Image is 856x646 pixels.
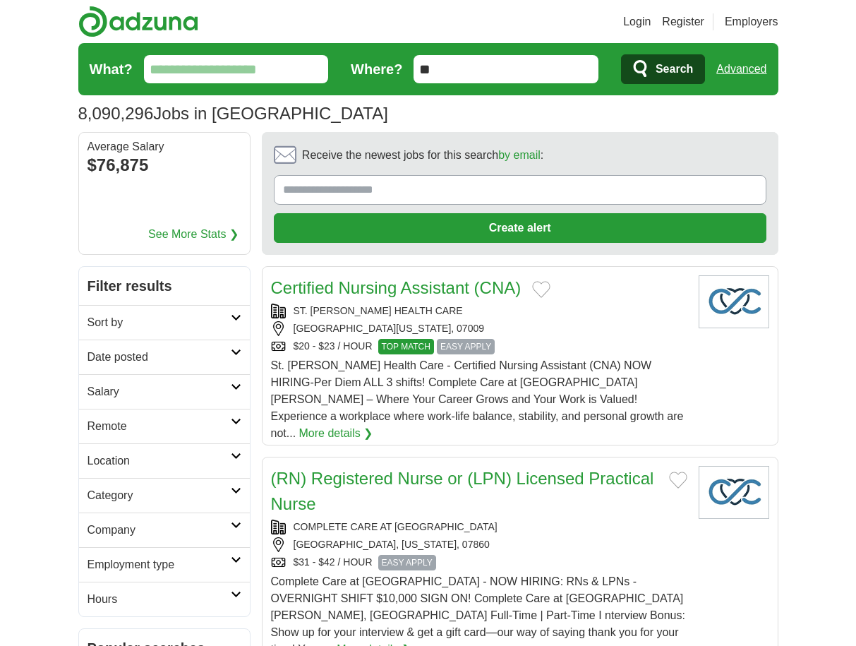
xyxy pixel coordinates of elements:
[271,520,687,534] div: COMPLETE CARE AT [GEOGRAPHIC_DATA]
[271,339,687,354] div: $20 - $23 / HOUR
[88,591,231,608] h2: Hours
[88,349,231,366] h2: Date posted
[79,513,250,547] a: Company
[623,13,651,30] a: Login
[79,409,250,443] a: Remote
[88,522,231,539] h2: Company
[699,466,769,519] img: Company logo
[271,321,687,336] div: [GEOGRAPHIC_DATA][US_STATE], 07009
[351,59,402,80] label: Where?
[79,340,250,374] a: Date posted
[79,305,250,340] a: Sort by
[88,453,231,469] h2: Location
[88,487,231,504] h2: Category
[79,547,250,582] a: Employment type
[437,339,495,354] span: EASY APPLY
[656,55,693,83] span: Search
[302,147,543,164] span: Receive the newest jobs for this search :
[271,304,687,318] div: ST. [PERSON_NAME] HEALTH CARE
[148,226,239,243] a: See More Stats ❯
[88,418,231,435] h2: Remote
[79,374,250,409] a: Salary
[378,555,436,570] span: EASY APPLY
[78,101,154,126] span: 8,090,296
[621,54,705,84] button: Search
[274,213,766,243] button: Create alert
[271,537,687,552] div: [GEOGRAPHIC_DATA], [US_STATE], 07860
[271,278,522,297] a: Certified Nursing Assistant (CNA)
[88,383,231,400] h2: Salary
[79,478,250,513] a: Category
[271,469,654,513] a: (RN) Registered Nurse or (LPN) Licensed Practical Nurse
[78,104,388,123] h1: Jobs in [GEOGRAPHIC_DATA]
[498,149,541,161] a: by email
[90,59,133,80] label: What?
[716,55,766,83] a: Advanced
[88,556,231,573] h2: Employment type
[88,141,241,152] div: Average Salary
[271,359,684,439] span: St. [PERSON_NAME] Health Care - Certified Nursing Assistant (CNA) NOW HIRING-Per Diem ALL 3 shift...
[88,314,231,331] h2: Sort by
[271,555,687,570] div: $31 - $42 / HOUR
[378,339,434,354] span: TOP MATCH
[79,582,250,616] a: Hours
[88,152,241,178] div: $76,875
[299,425,373,442] a: More details ❯
[78,6,198,37] img: Adzuna logo
[699,275,769,328] img: Company logo
[669,472,687,489] button: Add to favorite jobs
[725,13,778,30] a: Employers
[79,267,250,305] h2: Filter results
[532,281,550,298] button: Add to favorite jobs
[662,13,704,30] a: Register
[79,443,250,478] a: Location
